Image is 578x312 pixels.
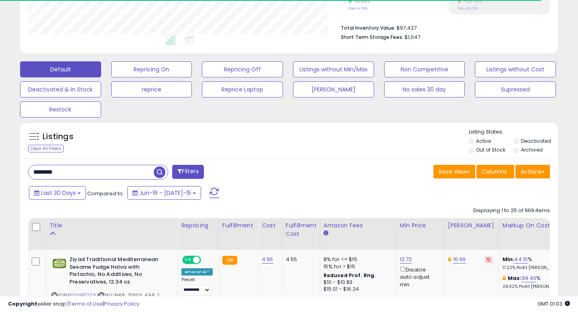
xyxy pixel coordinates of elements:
[341,24,395,31] b: Total Inventory Value:
[324,286,390,293] div: $15.01 - $16.24
[482,168,507,176] span: Columns
[341,34,403,41] b: Short Term Storage Fees:
[20,81,101,97] button: Deactivated & In Stock
[522,274,537,282] a: 99.40
[28,145,64,152] div: Clear All Filters
[69,256,167,288] b: Ziyad Traditional Mediterranean Sesame Fudge Halva with Pistachio, No Additives, No Preservatives...
[181,268,213,276] div: Amazon AI *
[508,274,522,282] b: Max:
[68,292,96,299] a: B076FB72Z9
[202,81,283,97] button: Reprice Laptop
[499,218,575,250] th: The percentage added to the cost of goods (COGS) that forms the calculator for Min & Max prices.
[503,265,569,271] p: 17.22% Profit [PERSON_NAME]
[139,189,191,197] span: Jun-16 - [DATE]-15
[469,128,558,136] p: Listing States:
[181,221,216,230] div: Repricing
[503,284,569,290] p: 29.02% Profit [PERSON_NAME]
[341,22,544,32] li: $97,427
[476,138,491,144] label: Active
[172,165,204,179] button: Filters
[503,221,572,230] div: Markup on Cost
[400,265,438,288] div: Disable auto adjust min
[521,146,543,153] label: Archived
[97,292,159,298] span: | SKU: KH18_213103_4.96_1
[293,81,374,97] button: [PERSON_NAME]
[49,221,175,230] div: Title
[448,221,496,230] div: [PERSON_NAME]
[127,186,201,200] button: Jun-16 - [DATE]-15
[20,101,101,118] button: Restock
[433,165,475,178] button: Save View
[111,61,192,77] button: Repricing On
[475,81,556,97] button: Supressed
[324,256,390,263] div: 8% for <= $15
[476,146,505,153] label: Out of Stock
[405,33,420,41] span: $1,047
[200,257,213,263] span: OFF
[400,221,441,230] div: Min Price
[515,165,550,178] button: Actions
[324,263,390,270] div: 15% for > $15
[473,207,550,215] div: Displaying 1 to 25 of 969 items
[51,256,67,272] img: 418quDgn2YL._SL40_.jpg
[293,61,374,77] button: Listings without Min/Max
[324,279,390,286] div: $10 - $10.83
[348,6,368,11] small: Prev: 4,749
[69,300,103,308] a: Terms of Use
[262,221,279,230] div: Cost
[324,221,393,230] div: Amazon Fees
[453,255,466,263] a: 16.99
[43,131,73,142] h5: Listings
[384,81,465,97] button: No sales 30 day
[41,189,76,197] span: Last 30 Days
[286,221,317,238] div: Fulfillment Cost
[514,255,528,263] a: 44.15
[181,277,213,295] div: Preset:
[400,255,412,263] a: 12.72
[384,61,465,77] button: Non Competitive
[324,272,376,279] b: Reduced Prof. Rng.
[286,256,314,263] div: 4.55
[503,275,569,290] div: %
[8,300,37,308] strong: Copyright
[20,61,101,77] button: Default
[111,81,192,97] button: reprice
[475,61,556,77] button: Listings without Cost
[87,190,124,197] span: Compared to:
[29,186,86,200] button: Last 30 Days
[183,257,193,263] span: ON
[521,138,551,144] label: Deactivated
[202,61,283,77] button: Repricing Off
[503,255,515,263] b: Min:
[476,165,514,178] button: Columns
[458,6,478,11] small: Prev: 60.01%
[262,255,273,263] a: 4.96
[104,300,139,308] a: Privacy Policy
[8,300,139,308] div: seller snap | |
[537,300,570,308] span: 2025-08-15 01:03 GMT
[222,221,255,230] div: Fulfillment
[503,256,569,271] div: %
[324,230,328,237] small: Amazon Fees.
[222,256,237,265] small: FBA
